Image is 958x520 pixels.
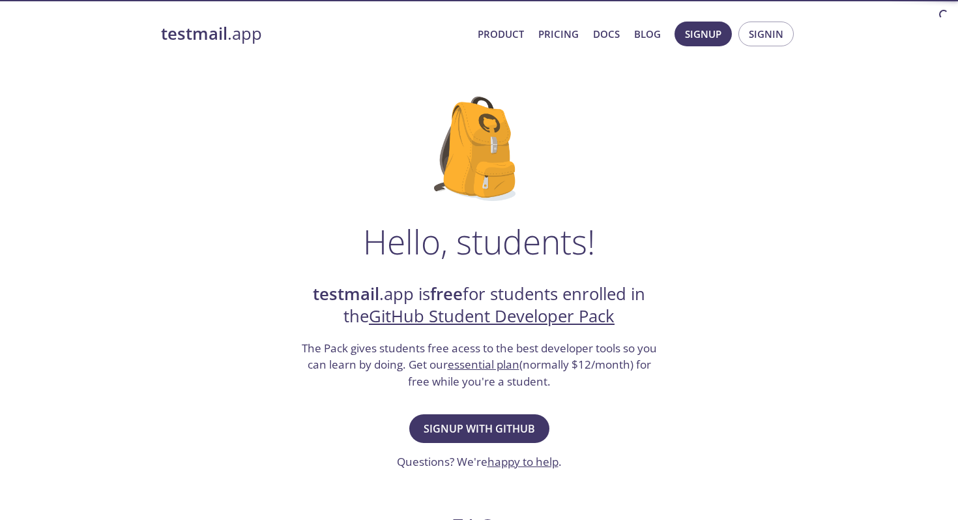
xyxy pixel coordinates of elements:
button: Signup [675,22,732,46]
a: Docs [593,25,620,42]
a: Blog [634,25,661,42]
strong: testmail [313,283,379,305]
button: Signin [738,22,794,46]
h3: Questions? We're . [397,453,562,470]
span: Signup [685,25,721,42]
a: GitHub Student Developer Pack [369,305,615,328]
a: Product [478,25,524,42]
span: Signup with GitHub [424,420,535,438]
h3: The Pack gives students free acess to the best developer tools so you can learn by doing. Get our... [300,340,658,390]
h2: .app is for students enrolled in the [300,283,658,328]
strong: testmail [161,22,227,45]
button: Signup with GitHub [409,414,549,443]
a: happy to help [487,454,559,469]
span: Signin [749,25,783,42]
img: github-student-backpack.png [434,97,525,201]
h1: Hello, students! [363,222,595,261]
a: testmail.app [161,23,467,45]
strong: free [430,283,463,305]
a: essential plan [448,357,519,372]
a: Pricing [538,25,579,42]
